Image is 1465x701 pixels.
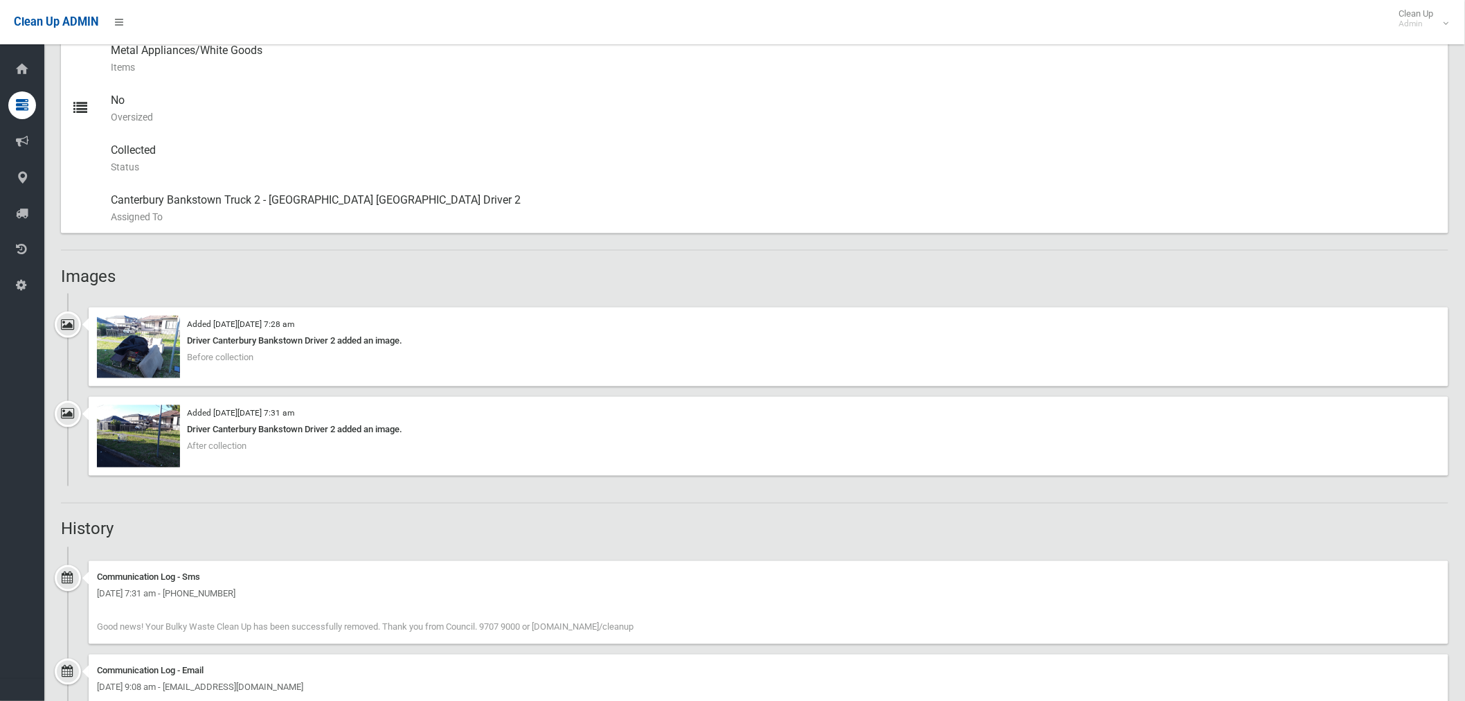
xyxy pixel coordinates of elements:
[97,586,1440,603] div: [DATE] 7:31 am - [PHONE_NUMBER]
[61,520,1448,538] h2: History
[111,84,1437,134] div: No
[97,680,1440,696] div: [DATE] 9:08 am - [EMAIL_ADDRESS][DOMAIN_NAME]
[111,109,1437,125] small: Oversized
[97,316,180,378] img: 2025-09-0107.28.342867172029269419130.jpg
[187,441,246,452] span: After collection
[97,663,1440,680] div: Communication Log - Email
[111,184,1437,233] div: Canterbury Bankstown Truck 2 - [GEOGRAPHIC_DATA] [GEOGRAPHIC_DATA] Driver 2
[187,352,253,362] span: Before collection
[111,59,1437,76] small: Items
[187,319,294,329] small: Added [DATE][DATE] 7:28 am
[97,622,633,632] span: Good news! Your Bulky Waste Clean Up has been successfully removed. Thank you from Council. 9707 ...
[97,332,1440,349] div: Driver Canterbury Bankstown Driver 2 added an image.
[111,134,1437,184] div: Collected
[97,422,1440,438] div: Driver Canterbury Bankstown Driver 2 added an image.
[14,15,98,28] span: Clean Up ADMIN
[61,267,1448,285] h2: Images
[1392,8,1448,29] span: Clean Up
[97,405,180,468] img: 2025-09-0107.30.598646015806267024845.jpg
[1399,19,1434,29] small: Admin
[187,409,294,418] small: Added [DATE][DATE] 7:31 am
[111,208,1437,225] small: Assigned To
[97,569,1440,586] div: Communication Log - Sms
[111,159,1437,175] small: Status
